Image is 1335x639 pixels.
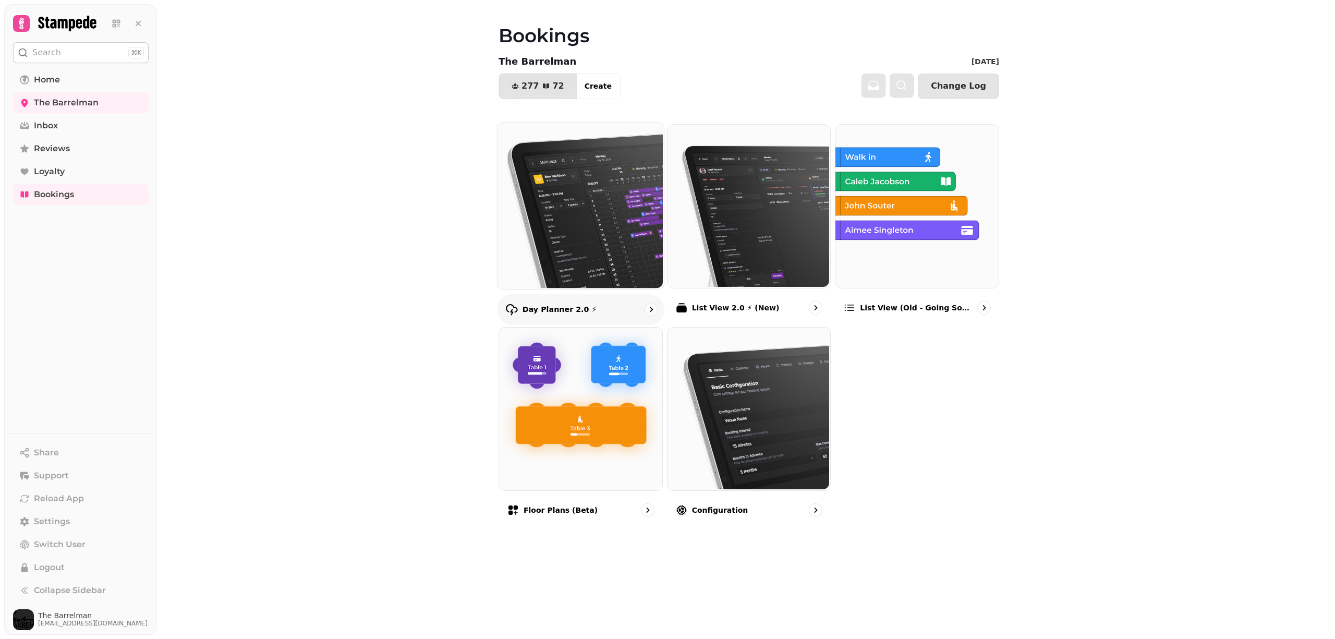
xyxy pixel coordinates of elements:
[521,82,539,90] span: 277
[13,138,149,159] a: Reviews
[34,515,70,528] span: Settings
[13,442,149,463] button: Share
[32,46,61,59] p: Search
[38,619,148,628] span: [EMAIL_ADDRESS][DOMAIN_NAME]
[38,612,148,619] span: The Barrelman
[34,492,84,505] span: Reload App
[667,124,831,323] a: List View 2.0 ⚡ (New)List View 2.0 ⚡ (New)
[13,184,149,205] a: Bookings
[496,122,663,288] img: Day Planner 2.0 ⚡
[667,327,831,526] a: ConfigurationConfiguration
[34,469,69,482] span: Support
[810,303,821,313] svg: go to
[34,447,59,459] span: Share
[13,465,149,486] button: Support
[34,584,106,597] span: Collapse Sidebar
[34,538,86,551] span: Switch User
[498,327,661,490] img: Floor Plans (beta)
[585,82,612,90] span: Create
[128,47,144,58] div: ⌘K
[499,54,576,69] p: The Barrelman
[499,327,663,526] a: Floor Plans (beta)Floor Plans (beta)
[666,124,830,287] img: List View 2.0 ⚡ (New)
[931,82,986,90] span: Change Log
[34,165,65,178] span: Loyalty
[835,124,999,323] a: List view (Old - going soon)List view (Old - going soon)
[972,56,999,67] p: [DATE]
[918,74,999,99] button: Change Log
[646,304,656,315] svg: go to
[13,69,149,90] a: Home
[34,142,70,155] span: Reviews
[523,304,597,315] p: Day Planner 2.0 ⚡
[576,74,620,99] button: Create
[34,74,60,86] span: Home
[666,327,830,490] img: Configuration
[497,122,664,324] a: Day Planner 2.0 ⚡Day Planner 2.0 ⚡
[692,303,780,313] p: List View 2.0 ⚡ (New)
[34,561,65,574] span: Logout
[13,42,149,63] button: Search⌘K
[834,124,998,287] img: List view (Old - going soon)
[13,511,149,532] a: Settings
[552,82,564,90] span: 72
[13,488,149,509] button: Reload App
[13,557,149,578] button: Logout
[524,505,598,515] p: Floor Plans (beta)
[13,580,149,601] button: Collapse Sidebar
[13,534,149,555] button: Switch User
[642,505,653,515] svg: go to
[34,119,58,132] span: Inbox
[13,609,34,630] img: User avatar
[13,115,149,136] a: Inbox
[13,161,149,182] a: Loyalty
[13,92,149,113] a: The Barrelman
[979,303,989,313] svg: go to
[34,188,74,201] span: Bookings
[34,97,99,109] span: The Barrelman
[499,74,577,99] button: 27772
[860,303,973,313] p: List view (Old - going soon)
[13,609,149,630] button: User avatarThe Barrelman[EMAIL_ADDRESS][DOMAIN_NAME]
[810,505,821,515] svg: go to
[692,505,748,515] p: Configuration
